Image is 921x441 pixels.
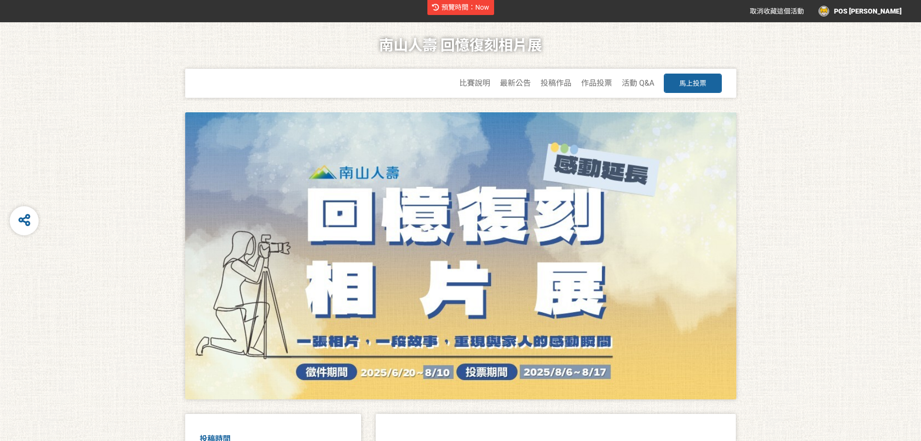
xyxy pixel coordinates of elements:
span: 馬上投票 [679,79,706,87]
h1: 南山人壽 回憶復刻相片展 [379,22,542,69]
a: 活動 Q&A [622,78,654,88]
a: 最新公告 [500,78,531,88]
button: 馬上投票 [664,74,722,93]
span: 預覽時間：Now [441,3,489,11]
a: 投稿作品 [541,78,571,88]
a: 作品投票 [581,78,612,88]
span: 取消收藏這個活動 [750,7,804,15]
a: 比賽說明 [459,78,490,88]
